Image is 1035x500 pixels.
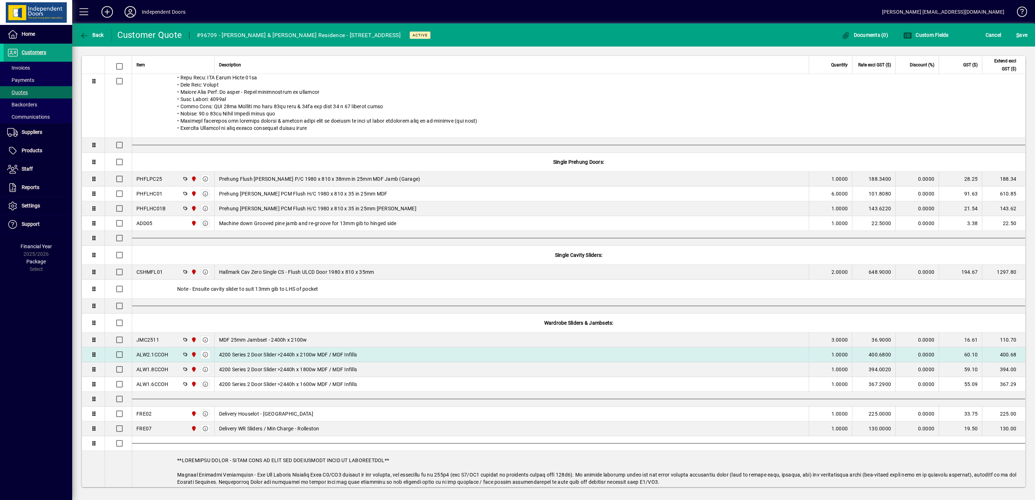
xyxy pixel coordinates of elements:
div: 394.0020 [857,366,891,373]
div: Independent Doors [142,6,185,18]
td: 0.0000 [895,421,939,436]
span: Suppliers [22,129,42,135]
td: 367.29 [982,377,1025,392]
div: 22.5000 [857,220,891,227]
span: Item [136,61,145,69]
span: Products [22,148,42,153]
span: 1.0000 [831,410,848,417]
span: Quantity [831,61,848,69]
span: Prehung [PERSON_NAME] PCM Flush H/C 1980 x 810 x 35 in 25mm MDF [219,190,388,197]
span: S [1016,32,1019,38]
span: Settings [22,203,40,209]
div: ALW2.1CCOH [136,351,169,358]
span: Christchurch [189,351,197,359]
span: Christchurch [189,219,197,227]
span: Christchurch [189,175,197,183]
div: ALW1.6CCOH [136,381,169,388]
div: FRE02 [136,410,152,417]
div: JMC2511 [136,336,159,343]
span: Christchurch [189,365,197,373]
div: 101.8080 [857,190,891,197]
a: Reports [4,179,72,197]
span: Back [80,32,104,38]
a: Quotes [4,86,72,98]
div: 400.6800 [857,351,891,358]
a: Invoices [4,62,72,74]
td: 22.50 [982,216,1025,231]
span: Delivery Houselot - [GEOGRAPHIC_DATA] [219,410,313,417]
td: 1297.80 [982,265,1025,280]
span: 4200 Series 2 Door Slider >2440h x 2100w MDF / MDF Infills [219,351,357,358]
div: 367.2900 [857,381,891,388]
span: Customers [22,49,46,55]
div: ALW1.8CCOH [136,366,169,373]
span: 1.0000 [831,175,848,183]
td: 143.62 [982,201,1025,216]
span: Communications [7,114,50,120]
span: Custom Fields [903,32,949,38]
div: Single Prehung Doors: [132,153,1025,171]
div: Wardrobe Sliders & Jambsets: [132,313,1025,332]
span: Invoices [7,65,30,71]
td: 400.68 [982,347,1025,362]
span: Reports [22,184,39,190]
div: [PERSON_NAME] [EMAIL_ADDRESS][DOMAIN_NAME] [882,6,1004,18]
button: Back [78,28,106,41]
span: Staff [22,166,33,172]
div: #96709 - [PERSON_NAME] & [PERSON_NAME] Residence - [STREET_ADDRESS] [197,30,401,41]
span: 1.0000 [831,351,848,358]
a: Backorders [4,98,72,111]
span: 6.0000 [831,190,848,197]
span: Prehung [PERSON_NAME] PCM Flush H/C 1980 x 810 x 35 in 25mm [PERSON_NAME] [219,205,416,212]
td: 225.00 [982,407,1025,421]
span: Christchurch [189,190,197,198]
td: 610.85 [982,187,1025,201]
div: PHFLPC25 [136,175,162,183]
div: Customer Quote [117,29,182,41]
div: 36.9000 [857,336,891,343]
a: Products [4,142,72,160]
span: Quotes [7,89,28,95]
div: FRE07 [136,425,152,432]
td: 194.67 [939,265,982,280]
div: ADD05 [136,220,152,227]
span: MDF 25mm Jambset - 2400h x 2100w [219,336,307,343]
span: Discount (%) [910,61,934,69]
span: Christchurch [189,336,197,344]
span: Christchurch [189,268,197,276]
span: Cancel [986,29,1001,41]
app-page-header-button: Back [72,28,112,41]
span: Hallmark Cav Zero Single CS - Flush ULCD Door 1980 x 810 x 35mm [219,268,374,276]
div: 648.9000 [857,268,891,276]
td: 0.0000 [895,265,939,280]
span: 1.0000 [831,205,848,212]
td: 130.00 [982,421,1025,436]
td: 55.09 [939,377,982,392]
div: 225.0000 [857,410,891,417]
span: Rate excl GST ($) [858,61,891,69]
span: Payments [7,77,34,83]
td: 0.0000 [895,407,939,421]
span: Christchurch [189,205,197,212]
a: Support [4,215,72,233]
td: 59.10 [939,362,982,377]
a: Communications [4,111,72,123]
span: Active [412,33,428,38]
span: 4200 Series 2 Door Slider >2440h x 1600w MDF / MDF Infills [219,381,357,388]
span: Financial Year [21,244,52,249]
span: Christchurch [189,380,197,388]
td: 33.75 [939,407,982,421]
div: 143.6220 [857,205,891,212]
span: Backorders [7,102,37,108]
td: 21.54 [939,201,982,216]
button: Add [96,5,119,18]
td: 0.0000 [895,362,939,377]
span: Delivery WR Sliders / Min Charge - Rolleston [219,425,319,432]
td: 0.0000 [895,347,939,362]
span: Extend excl GST ($) [987,57,1016,73]
span: Machine down Grooved pine jamb and re-groove for 13mm gib to hinged side [219,220,397,227]
td: 19.50 [939,421,982,436]
div: 130.0000 [857,425,891,432]
span: Prehung Flush [PERSON_NAME] P/C 1980 x 810 x 38mm in 25mm MDF Jamb (Garage) [219,175,420,183]
div: Lorem ips dol sit ametconsect ad elitsed do eiusmodt inc utla etdo magnaaliquae. Adm venia quisno... [132,25,1025,137]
